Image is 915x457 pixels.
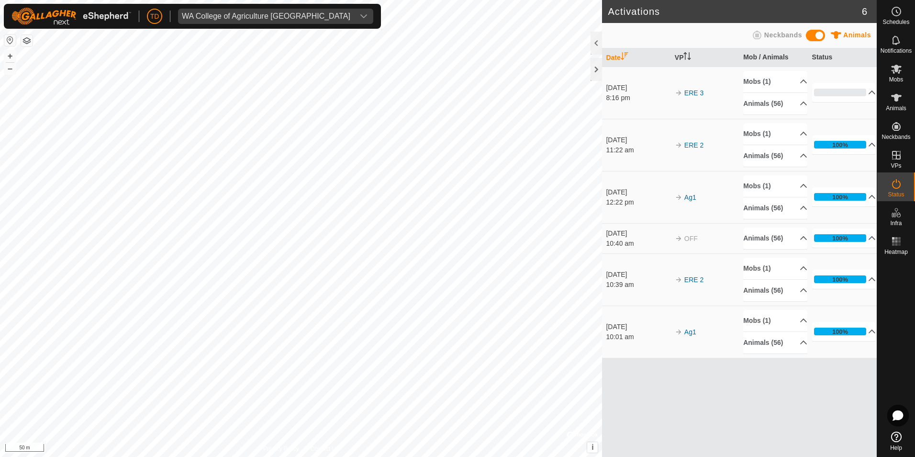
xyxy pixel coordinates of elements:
button: i [587,442,598,453]
div: dropdown trigger [354,9,373,24]
p-accordion-header: Mobs (1) [743,258,807,279]
p-accordion-header: Mobs (1) [743,71,807,92]
div: 100% [832,234,848,243]
p-sorticon: Activate to sort [621,54,628,61]
img: Gallagher Logo [11,8,131,25]
p-accordion-header: Animals (56) [743,228,807,249]
span: Help [890,445,902,451]
a: ERE 3 [684,89,703,97]
button: Reset Map [4,34,16,46]
span: Animals [843,31,871,39]
span: Neckbands [764,31,802,39]
span: Mobs [889,77,903,82]
p-accordion-header: Animals (56) [743,145,807,167]
th: Mob / Animals [739,48,808,67]
div: [DATE] [606,270,670,280]
div: 100% [814,234,867,242]
a: Ag1 [684,194,696,201]
div: 10:40 am [606,239,670,249]
span: OFF [684,235,698,242]
div: 100% [814,141,867,149]
span: Schedules [882,19,909,25]
div: 11:22 am [606,145,670,155]
p-accordion-header: Mobs (1) [743,175,807,197]
a: Ag1 [684,328,696,336]
div: [DATE] [606,228,670,239]
div: 10:39 am [606,280,670,290]
div: 8:16 pm [606,93,670,103]
a: ERE 2 [684,141,703,149]
img: arrow [675,235,682,242]
div: 100% [814,275,867,283]
span: Animals [886,105,906,111]
p-accordion-header: 0% [812,83,876,102]
span: WA College of Agriculture Denmark [178,9,354,24]
img: arrow [675,194,682,201]
img: arrow [675,328,682,336]
div: [DATE] [606,187,670,197]
span: TD [150,11,159,22]
div: 100% [832,275,848,284]
div: 10:01 am [606,332,670,342]
div: 0% [814,89,867,96]
div: 100% [832,327,848,336]
p-accordion-header: Animals (56) [743,93,807,114]
a: Help [877,428,915,455]
span: VPs [891,163,901,169]
p-accordion-header: Mobs (1) [743,123,807,145]
th: Status [808,48,877,67]
img: arrow [675,89,682,97]
div: 100% [832,193,848,202]
a: Contact Us [311,445,339,453]
p-accordion-header: 100% [812,135,876,154]
p-accordion-header: 100% [812,187,876,206]
div: [DATE] [606,83,670,93]
img: arrow [675,276,682,284]
p-accordion-header: Mobs (1) [743,310,807,331]
button: – [4,63,16,74]
span: 6 [862,4,867,19]
img: arrow [675,141,682,149]
button: + [4,50,16,62]
span: Neckbands [882,134,910,140]
p-sorticon: Activate to sort [683,54,691,61]
div: [DATE] [606,322,670,332]
span: Notifications [881,48,912,54]
h2: Activations [608,6,861,17]
div: [DATE] [606,135,670,145]
button: Map Layers [21,35,33,46]
span: Infra [890,220,902,226]
div: 100% [832,140,848,149]
a: Privacy Policy [263,445,299,453]
p-accordion-header: Animals (56) [743,280,807,301]
p-accordion-header: 100% [812,228,876,248]
div: 100% [814,193,867,201]
a: ERE 2 [684,276,703,284]
div: 12:22 pm [606,197,670,207]
p-accordion-header: 100% [812,322,876,341]
p-accordion-header: Animals (56) [743,197,807,219]
span: i [591,443,593,451]
p-accordion-header: 100% [812,270,876,289]
span: Heatmap [884,249,908,255]
p-accordion-header: Animals (56) [743,332,807,354]
th: Date [602,48,670,67]
th: VP [671,48,739,67]
span: Status [888,192,904,197]
div: 100% [814,328,867,335]
div: WA College of Agriculture [GEOGRAPHIC_DATA] [182,12,350,20]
